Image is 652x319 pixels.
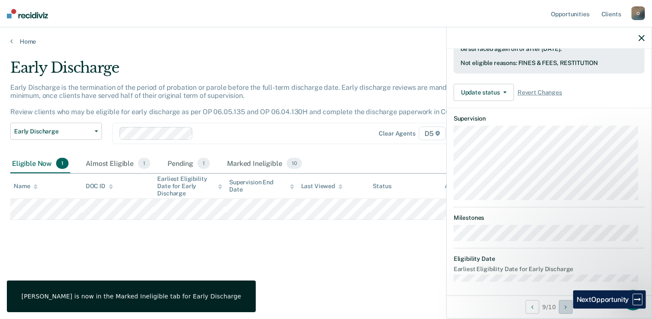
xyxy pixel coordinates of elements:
div: Earliest Eligibility Date for Early Discharge [157,175,222,197]
dt: Milestones [454,214,645,222]
div: Last Viewed [301,183,343,190]
div: [PERSON_NAME] is now in the Marked Ineligible tab for Early Discharge [21,292,241,300]
button: Update status [454,84,514,101]
button: Next Opportunity [559,300,573,314]
div: Eligible Now [10,154,70,173]
iframe: Intercom live chat [623,290,643,310]
span: Revert Changes [517,89,562,96]
span: 10 [287,158,302,169]
div: Not eligible reasons: FINES & FEES, RESTITUTION [461,59,638,67]
dt: Supervision [454,115,645,122]
span: Early Discharge [14,128,91,135]
div: 9 / 10 [447,295,652,318]
div: Pending [166,154,212,173]
span: 1 [138,158,150,169]
dt: Eligibility Date [454,255,645,263]
p: Early Discharge is the termination of the period of probation or parole before the full-term disc... [10,83,471,116]
div: Status [373,183,392,190]
div: Supervision End Date [229,179,294,193]
div: Early Discharge [10,59,499,83]
div: Assigned to [445,183,485,190]
div: Clear agents [379,130,416,137]
div: DOC ID [86,183,113,190]
div: Name [14,183,38,190]
span: 1 [56,158,69,169]
span: D5 [419,127,446,140]
dt: Earliest Eligibility Date for Early Discharge [454,266,645,273]
button: Previous Opportunity [526,300,539,314]
div: Almost Eligible [84,154,152,173]
span: 1 [197,158,210,169]
img: Recidiviz [7,9,48,18]
a: Home [10,38,642,45]
div: Marked Ineligible [225,154,303,173]
div: O [631,6,645,20]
